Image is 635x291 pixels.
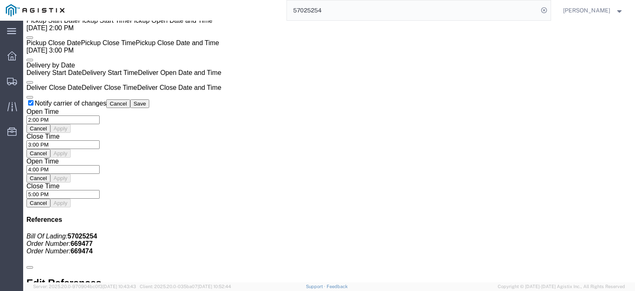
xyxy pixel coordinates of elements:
span: Jesse Jordan [563,6,610,15]
span: [DATE] 10:43:43 [103,284,136,289]
span: Client: 2025.20.0-035ba07 [140,284,231,289]
a: Support [306,284,327,289]
span: Copyright © [DATE]-[DATE] Agistix Inc., All Rights Reserved [498,283,625,290]
button: [PERSON_NAME] [563,5,624,15]
input: Search for shipment number, reference number [287,0,538,20]
a: Feedback [327,284,348,289]
span: [DATE] 10:52:44 [198,284,231,289]
span: Server: 2025.20.0-970904bc0f3 [33,284,136,289]
iframe: FS Legacy Container [23,21,635,282]
img: logo [6,4,64,17]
